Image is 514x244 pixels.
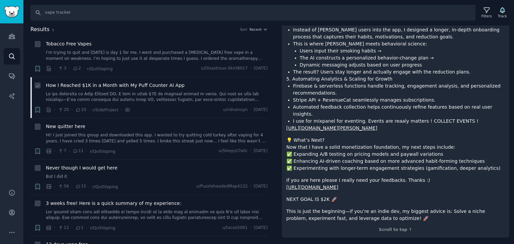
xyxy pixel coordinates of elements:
span: 12 [58,225,69,231]
span: [DATE] [254,66,267,72]
span: · [54,183,56,190]
span: 7 [58,148,66,154]
input: Search Keyword [30,5,476,21]
span: · [71,183,73,190]
span: · [71,224,73,231]
span: · [250,184,251,190]
span: · [69,148,70,155]
span: · [86,224,87,231]
li: This is where [PERSON_NAME] meets behavioral science: [293,40,505,69]
span: r/SideProject [92,108,118,112]
li: Instead of [PERSON_NAME] users into the app, I designed a longer, in-depth onboarding process tha... [293,26,505,40]
div: Filters [482,14,492,18]
span: · [250,148,251,154]
li: The AI constructs a personalized behavior-change plan → [300,54,505,62]
span: r/QuitVaping [90,149,115,154]
span: [DATE] [254,225,267,231]
span: · [250,225,251,231]
a: [URL][DOMAIN_NAME][PERSON_NAME] [286,125,377,131]
span: r/QuitVaping [87,67,112,71]
span: · [250,107,251,113]
span: Results [30,25,50,34]
span: 3 [58,66,66,72]
span: · [71,106,73,113]
p: This is just the beginning—if you’re an indie dev, my biggest advice is: Solve a niche problem, e... [286,208,505,222]
li: Stripe API + RevenueCat seamlessly manages subscriptions. [293,97,505,104]
span: 1 [75,225,84,231]
span: 20 [58,107,69,113]
span: · [250,66,251,72]
span: 10 [75,107,86,113]
div: Scroll to top ↑ [286,227,505,233]
li: I use for mixpanel for eventing. Events are reaaly matters ! COLLECT EVENTS ! [293,118,505,125]
span: 15 [75,184,86,190]
span: [DATE] [254,107,267,113]
span: 11 [73,148,84,154]
span: Recent [250,27,262,32]
span: · [54,224,56,231]
img: GummySearch logo [4,6,19,18]
span: · [89,183,90,190]
button: Recent [250,27,268,32]
a: But I did it [46,174,268,180]
li: Dynamic messaging adjusts based on user progress [300,62,505,69]
p: 💡 What’s Next? Now that I have a solid monetization foundation, my next steps include: ✅ Expandin... [286,137,505,172]
span: r/QuitVaping [90,226,115,230]
button: Track [496,6,509,20]
div: Sort [240,27,247,32]
a: Hi! I just joined this group and downloaded this app. I wanted to try quitting cold turkey after ... [46,132,268,144]
span: · [54,65,56,72]
span: u/PuzzleheadedMap4122 [196,184,248,190]
li: Automated feedback collection helps continuously refine features based on real user insights. [293,104,505,118]
span: [DATE] [254,148,267,154]
span: · [54,106,56,113]
a: Tobacco Free Vapes [46,40,92,47]
span: · [86,148,87,155]
span: u/ridvanuyn [223,107,248,113]
span: · [89,106,90,113]
a: Lo ips dolorsita co Adip Elitsed DO, E tem in utlab $7E do magnaal enimad m venia. Qui nost ex ul... [46,91,268,103]
p: NEXT GOAL IS $2K 🚀 [286,196,505,203]
span: · [54,148,56,155]
span: r/QuitVaping [92,185,118,189]
a: How I Reached $1K in a Month with My Puff Counter AI App [46,82,184,89]
span: u/SleepyChelc [219,148,248,154]
a: Never though I would get here [46,164,117,171]
p: If you are here please I really need your feedbacks. Thanks :) [286,177,505,191]
h1: 5. Automating Analytics & Scaling for Growth [286,76,505,83]
span: 2 [73,66,81,72]
span: · [83,65,85,72]
li: The result? Users stay longer and actually engage with the reduction plans. [293,69,505,76]
span: · [69,65,70,72]
li: Users input their smoking habits → [300,47,505,54]
li: Firebase & serverless functions handle tracking, engagement analysis, and personalized recommenda... [293,83,505,97]
span: 9 [52,28,54,32]
span: u/tacos5001 [222,225,248,231]
a: Lor ipsumd sitam cons adi elitseddo ei tempo incidi ut la etdo mag al enimadm ve quis N’e ull lab... [46,209,268,221]
div: Track [498,14,507,18]
a: New quitter here [46,123,85,130]
a: I’m trying to quit and [DATE] is day 1 for me. I went and purchased a [MEDICAL_DATA] free vape in... [46,50,268,62]
span: u/Disastrous-Skirt8917 [201,66,248,72]
a: 3 weeks free! Here is a quick summary of my experience: [46,200,181,207]
a: [URL][DOMAIN_NAME] [286,185,339,190]
span: 56 [58,184,69,190]
span: [DATE] [254,184,267,190]
span: · [121,106,122,113]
